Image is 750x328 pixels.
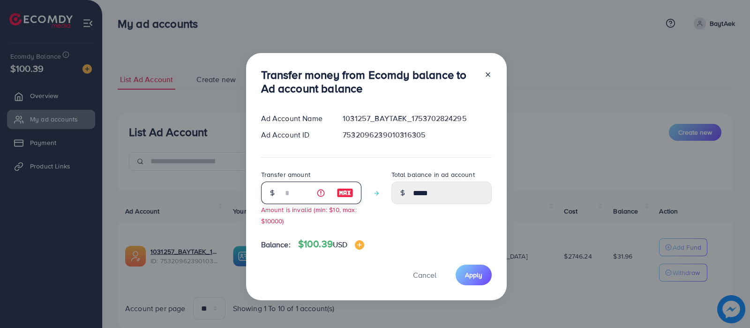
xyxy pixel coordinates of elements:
small: Amount is invalid (min: $10, max: $10000) [261,205,357,225]
span: Balance: [261,239,291,250]
h4: $100.39 [298,238,365,250]
div: Ad Account ID [254,130,336,140]
label: Transfer amount [261,170,310,179]
div: 1031257_BAYTAEK_1753702824295 [335,113,499,124]
span: Apply [465,270,482,280]
img: image [337,187,353,198]
img: image [355,240,364,250]
button: Cancel [401,265,448,285]
h3: Transfer money from Ecomdy balance to Ad account balance [261,68,477,95]
label: Total balance in ad account [391,170,475,179]
button: Apply [456,265,492,285]
span: USD [333,239,347,250]
div: 7532096239010316305 [335,130,499,140]
span: Cancel [413,270,436,280]
div: Ad Account Name [254,113,336,124]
